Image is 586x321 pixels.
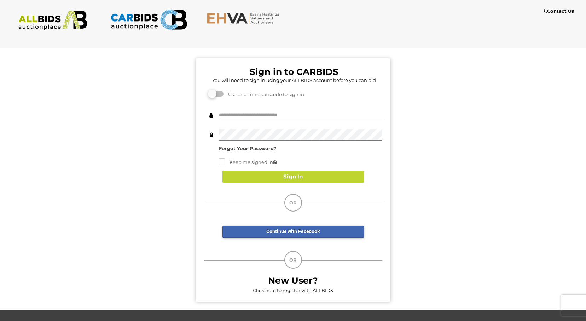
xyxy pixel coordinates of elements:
button: Sign In [222,171,364,183]
h5: You will need to sign in using your ALLBIDS account before you can bid [206,78,382,83]
a: Contact Us [544,7,576,15]
div: OR [284,251,302,269]
label: Keep me signed in [219,158,277,166]
img: CARBIDS.com.au [110,7,187,32]
a: Forgot Your Password? [219,145,277,151]
div: OR [284,194,302,212]
b: New User? [268,275,318,286]
img: ALLBIDS.com.au [14,11,91,30]
b: Sign in to CARBIDS [250,66,338,77]
span: Use one-time passcode to sign in [225,91,304,97]
a: Continue with Facebook [222,226,364,238]
b: Contact Us [544,8,574,14]
img: EHVA.com.au [207,12,283,24]
a: Click here to register with ALLBIDS [253,287,333,293]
